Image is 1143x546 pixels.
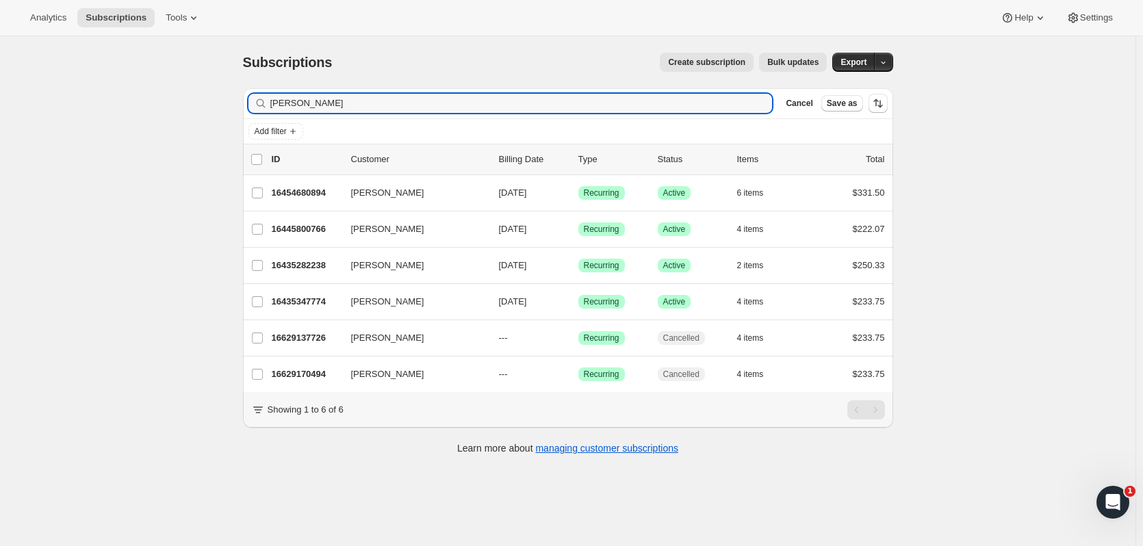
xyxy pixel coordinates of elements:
span: [DATE] [499,296,527,307]
span: Bulk updates [767,57,819,68]
span: Recurring [584,187,619,198]
button: Analytics [22,8,75,27]
span: $233.75 [853,333,885,343]
div: 16629137726[PERSON_NAME]---SuccessRecurringCancelled4 items$233.75 [272,328,885,348]
span: 1 [1125,486,1135,497]
button: Sort the results [869,94,888,113]
span: $233.75 [853,296,885,307]
p: 16445800766 [272,222,340,236]
span: $222.07 [853,224,885,234]
div: 16435282238[PERSON_NAME][DATE]SuccessRecurringSuccessActive2 items$250.33 [272,256,885,275]
span: 4 items [737,369,764,380]
span: Subscriptions [243,55,333,70]
span: Recurring [584,224,619,235]
p: 16629137726 [272,331,340,345]
span: [PERSON_NAME] [351,186,424,200]
span: Help [1014,12,1033,23]
button: Create subscription [660,53,754,72]
span: Active [663,224,686,235]
button: Help [992,8,1055,27]
button: [PERSON_NAME] [343,255,480,276]
button: [PERSON_NAME] [343,363,480,385]
p: 16629170494 [272,367,340,381]
p: 16435282238 [272,259,340,272]
span: Recurring [584,260,619,271]
span: Settings [1080,12,1113,23]
button: Save as [821,95,863,112]
button: Bulk updates [759,53,827,72]
input: Filter subscribers [270,94,773,113]
button: [PERSON_NAME] [343,218,480,240]
div: Type [578,153,647,166]
p: Total [866,153,884,166]
span: [PERSON_NAME] [351,222,424,236]
span: $233.75 [853,369,885,379]
button: 4 items [737,365,779,384]
span: Recurring [584,333,619,343]
button: [PERSON_NAME] [343,327,480,349]
a: managing customer subscriptions [535,443,678,454]
p: Status [658,153,726,166]
button: Add filter [248,123,303,140]
span: $331.50 [853,187,885,198]
span: Create subscription [668,57,745,68]
span: [PERSON_NAME] [351,331,424,345]
span: Active [663,296,686,307]
span: [DATE] [499,224,527,234]
span: Cancelled [663,369,699,380]
p: ID [272,153,340,166]
div: 16435347774[PERSON_NAME][DATE]SuccessRecurringSuccessActive4 items$233.75 [272,292,885,311]
div: 16629170494[PERSON_NAME]---SuccessRecurringCancelled4 items$233.75 [272,365,885,384]
span: [PERSON_NAME] [351,367,424,381]
span: --- [499,333,508,343]
p: Showing 1 to 6 of 6 [268,403,344,417]
p: 16454680894 [272,186,340,200]
span: Active [663,260,686,271]
button: Subscriptions [77,8,155,27]
span: Analytics [30,12,66,23]
button: 2 items [737,256,779,275]
div: Items [737,153,806,166]
p: 16435347774 [272,295,340,309]
button: Cancel [780,95,818,112]
button: 4 items [737,292,779,311]
div: 16454680894[PERSON_NAME][DATE]SuccessRecurringSuccessActive6 items$331.50 [272,183,885,203]
span: Cancel [786,98,812,109]
span: $250.33 [853,260,885,270]
button: [PERSON_NAME] [343,182,480,204]
button: Export [832,53,875,72]
span: [PERSON_NAME] [351,295,424,309]
span: [PERSON_NAME] [351,259,424,272]
span: 6 items [737,187,764,198]
span: Recurring [584,296,619,307]
span: 2 items [737,260,764,271]
span: [DATE] [499,260,527,270]
p: Customer [351,153,488,166]
span: --- [499,369,508,379]
span: Cancelled [663,333,699,343]
nav: Pagination [847,400,885,419]
p: Learn more about [457,441,678,455]
span: Subscriptions [86,12,146,23]
button: Settings [1058,8,1121,27]
span: 4 items [737,333,764,343]
span: Active [663,187,686,198]
div: 16445800766[PERSON_NAME][DATE]SuccessRecurringSuccessActive4 items$222.07 [272,220,885,239]
iframe: Intercom live chat [1096,486,1129,519]
button: 6 items [737,183,779,203]
p: Billing Date [499,153,567,166]
span: Tools [166,12,187,23]
span: 4 items [737,224,764,235]
span: Recurring [584,369,619,380]
span: Add filter [255,126,287,137]
button: [PERSON_NAME] [343,291,480,313]
div: IDCustomerBilling DateTypeStatusItemsTotal [272,153,885,166]
span: 4 items [737,296,764,307]
button: 4 items [737,328,779,348]
span: Save as [827,98,858,109]
span: [DATE] [499,187,527,198]
button: Tools [157,8,209,27]
span: Export [840,57,866,68]
button: 4 items [737,220,779,239]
